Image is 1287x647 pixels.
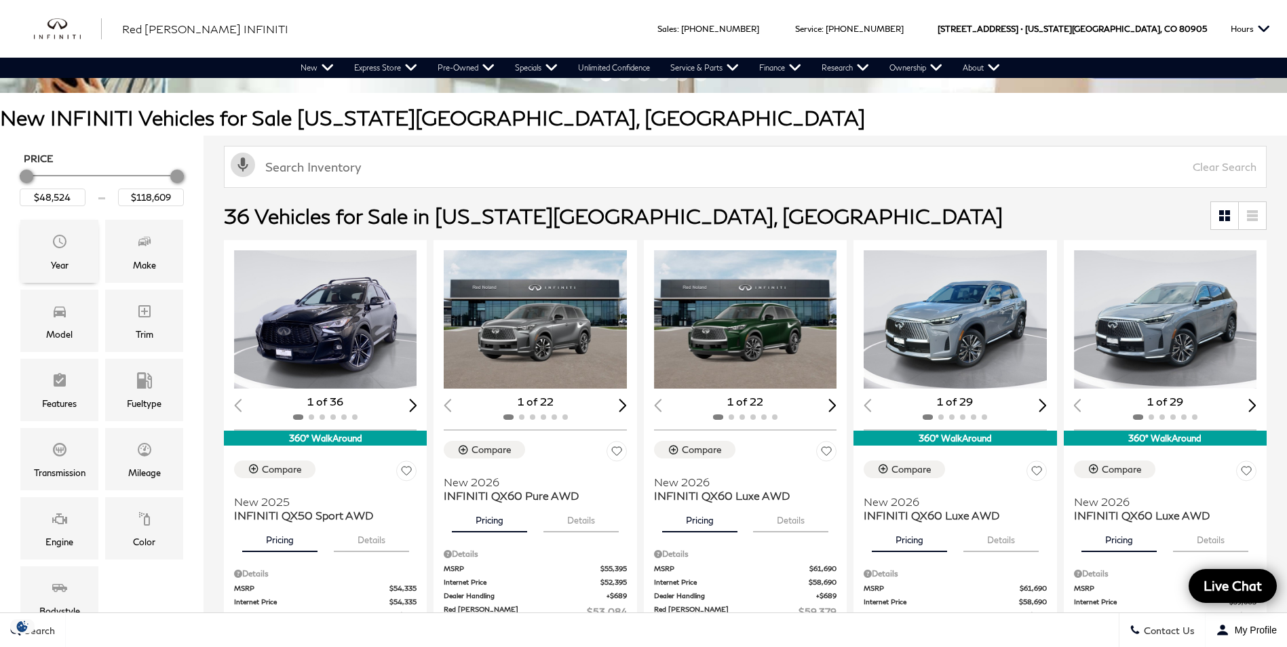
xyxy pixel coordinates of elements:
[1081,522,1157,552] button: pricing tab
[396,460,417,486] button: Save Vehicle
[682,444,722,456] div: Compare
[118,189,184,206] input: Maximum
[127,396,161,411] div: Fueltype
[1074,583,1256,593] a: MSRP $62,605
[444,577,626,587] a: Internet Price $52,395
[444,577,600,587] span: Internet Price
[234,583,417,593] a: MSRP $54,335
[21,625,55,636] span: Search
[879,58,953,78] a: Ownership
[242,522,318,552] button: pricing tab
[654,489,826,503] span: INFINITI QX60 Luxe AWD
[452,503,527,532] button: pricing tab
[864,583,1019,593] span: MSRP
[122,21,288,37] a: Red [PERSON_NAME] INFINITI
[953,58,1010,78] a: About
[1197,577,1269,594] span: Live Chat
[444,604,626,619] a: Red [PERSON_NAME] $53,084
[231,153,255,177] svg: Click to toggle on voice search
[52,300,68,327] span: Model
[224,203,1003,228] span: 36 Vehicles for Sale in [US_STATE][GEOGRAPHIC_DATA], [GEOGRAPHIC_DATA]
[389,583,417,593] span: $54,335
[24,153,180,165] h5: Price
[34,18,102,40] a: infiniti
[170,170,184,183] div: Maximum Price
[568,58,660,78] a: Unlimited Confidence
[39,604,80,619] div: Bodystyle
[224,146,1267,188] input: Search Inventory
[224,431,427,446] div: 360° WalkAround
[444,564,626,574] a: MSRP $55,395
[853,431,1056,446] div: 360° WalkAround
[136,327,153,342] div: Trim
[20,566,98,629] div: BodystyleBodystyle
[136,507,153,534] span: Color
[1248,399,1256,412] div: Next slide
[872,522,947,552] button: pricing tab
[290,58,1010,78] nav: Main Navigation
[654,604,799,619] span: Red [PERSON_NAME]
[600,564,627,574] span: $55,395
[749,58,811,78] a: Finance
[811,58,879,78] a: Research
[864,250,1048,389] img: 2026 INFINITI QX60 Luxe AWD 1
[290,58,344,78] a: New
[105,359,183,421] div: FueltypeFueltype
[654,591,837,601] a: Dealer Handling $689
[409,399,417,412] div: Next slide
[234,583,389,593] span: MSRP
[7,619,38,633] section: Click to Open Cookie Consent Modal
[122,22,288,35] span: Red [PERSON_NAME] INFINITI
[444,591,606,601] span: Dealer Handling
[654,467,837,503] a: New 2026INFINITI QX60 Luxe AWD
[938,24,1207,34] a: [STREET_ADDRESS] • [US_STATE][GEOGRAPHIC_DATA], CO 80905
[654,591,816,601] span: Dealer Handling
[389,597,417,607] span: $54,335
[1074,610,1256,621] a: Dealer Handling $689
[34,18,102,40] img: INFINITI
[607,591,627,601] span: $689
[1020,583,1047,593] span: $61,690
[234,610,417,621] a: Dealer Handling $689
[1206,613,1287,647] button: Open user profile menu
[20,170,33,183] div: Minimum Price
[52,438,68,465] span: Transmission
[444,548,626,560] div: Pricing Details - INFINITI QX60 Pure AWD
[45,534,73,549] div: Engine
[864,597,1046,607] a: Internet Price $58,690
[52,369,68,396] span: Features
[444,564,600,574] span: MSRP
[1074,509,1246,522] span: INFINITI QX60 Luxe AWD
[1229,625,1277,635] span: My Profile
[234,250,419,389] div: 1 / 2
[344,58,427,78] a: Express Store
[128,465,161,480] div: Mileage
[660,58,749,78] a: Service & Parts
[864,486,1046,522] a: New 2026INFINITI QX60 Luxe AWD
[677,24,679,34] span: :
[444,250,628,389] div: 1 / 2
[816,591,837,601] span: $689
[46,327,73,342] div: Model
[654,475,826,489] span: New 2026
[1074,394,1256,409] div: 1 of 29
[20,497,98,560] div: EngineEngine
[234,495,406,509] span: New 2025
[587,604,627,619] span: $53,084
[963,522,1039,552] button: details tab
[1074,460,1155,478] button: Compare Vehicle
[334,522,409,552] button: details tab
[1074,568,1256,580] div: Pricing Details - INFINITI QX60 Luxe AWD
[600,577,627,587] span: $52,395
[891,463,931,475] div: Compare
[809,577,837,587] span: $58,690
[444,467,626,503] a: New 2026INFINITI QX60 Pure AWD
[864,568,1046,580] div: Pricing Details - INFINITI QX60 Luxe AWD
[654,577,837,587] a: Internet Price $58,690
[1173,522,1248,552] button: details tab
[7,619,38,633] img: Opt-Out Icon
[654,250,839,389] div: 1 / 2
[654,394,837,409] div: 1 of 22
[133,258,156,273] div: Make
[864,597,1018,607] span: Internet Price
